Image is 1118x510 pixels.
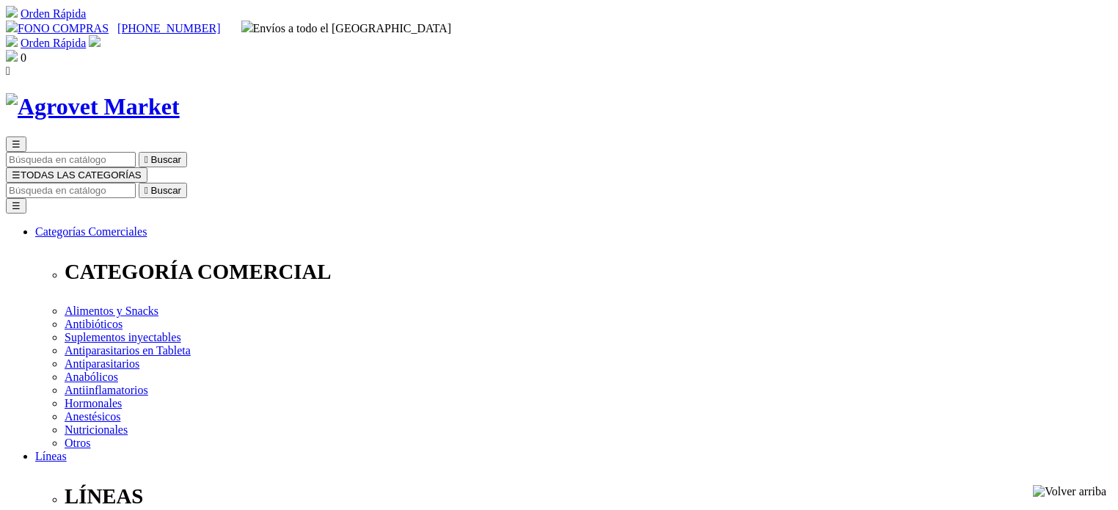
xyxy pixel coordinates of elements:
[65,318,123,330] a: Antibióticos
[6,35,18,47] img: shopping-cart.svg
[139,152,187,167] button:  Buscar
[65,357,139,370] a: Antiparasitarios
[35,225,147,238] a: Categorías Comerciales
[117,22,220,34] a: [PHONE_NUMBER]
[65,484,1112,509] p: LÍNEAS
[65,260,1112,284] p: CATEGORÍA COMERCIAL
[6,65,10,77] i: 
[65,344,191,357] a: Antiparasitarios en Tableta
[35,450,67,462] a: Líneas
[65,305,158,317] a: Alimentos y Snacks
[6,152,136,167] input: Buscar
[145,185,148,196] i: 
[6,22,109,34] a: FONO COMPRAS
[151,185,181,196] span: Buscar
[89,35,101,47] img: user.svg
[139,183,187,198] button:  Buscar
[6,6,18,18] img: shopping-cart.svg
[65,437,91,449] a: Otros
[65,423,128,436] a: Nutricionales
[1033,485,1106,498] img: Volver arriba
[65,397,122,409] a: Hormonales
[65,371,118,383] a: Anabólicos
[6,136,26,152] button: ☰
[21,51,26,64] span: 0
[89,37,101,49] a: Acceda a su cuenta de cliente
[65,384,148,396] a: Antiinflamatorios
[12,139,21,150] span: ☰
[6,50,18,62] img: shopping-bag.svg
[241,21,253,32] img: delivery-truck.svg
[12,170,21,181] span: ☰
[65,410,120,423] a: Anestésicos
[6,167,147,183] button: ☰TODAS LAS CATEGORÍAS
[241,22,452,34] span: Envíos a todo el [GEOGRAPHIC_DATA]
[21,37,86,49] a: Orden Rápida
[6,183,136,198] input: Buscar
[21,7,86,20] a: Orden Rápida
[6,198,26,214] button: ☰
[151,154,181,165] span: Buscar
[6,93,180,120] img: Agrovet Market
[6,21,18,32] img: phone.svg
[145,154,148,165] i: 
[65,331,181,343] a: Suplementos inyectables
